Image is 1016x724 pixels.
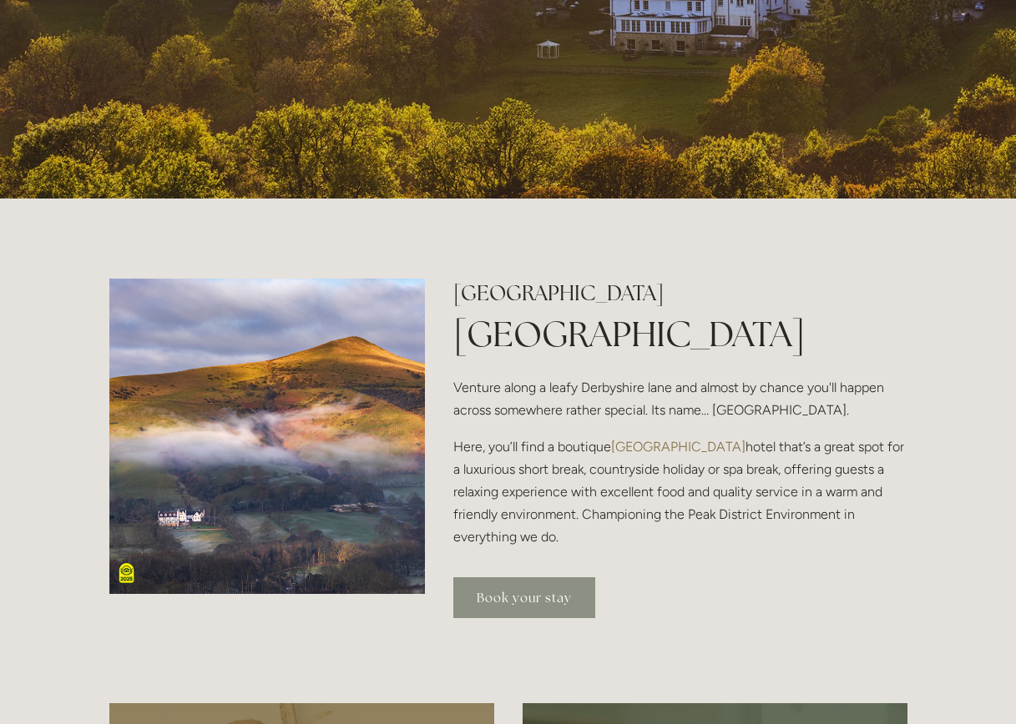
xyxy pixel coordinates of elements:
p: Venture along a leafy Derbyshire lane and almost by chance you'll happen across somewhere rather ... [453,376,907,421]
h1: [GEOGRAPHIC_DATA] [453,309,907,359]
a: Book your stay [453,577,595,618]
p: Here, you’ll find a boutique hotel that’s a great spot for a luxurious short break, countryside h... [453,435,907,549]
a: [GEOGRAPHIC_DATA] [611,439,746,455]
h2: [GEOGRAPHIC_DATA] [453,279,907,308]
